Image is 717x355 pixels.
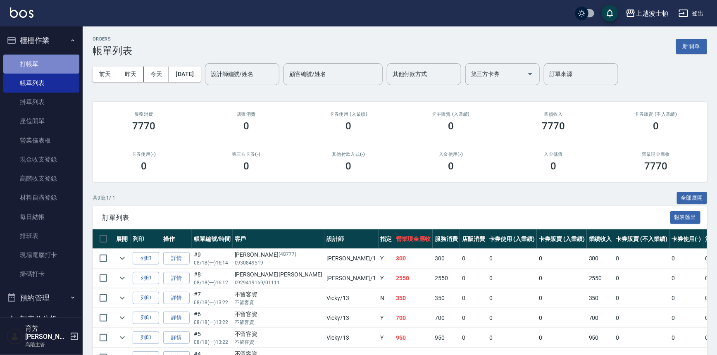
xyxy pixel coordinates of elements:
[7,328,23,345] img: Person
[433,288,460,308] td: 350
[133,272,159,285] button: 列印
[93,36,132,42] h2: ORDERS
[379,269,394,288] td: Y
[394,288,433,308] td: 350
[141,160,147,172] h3: 0
[537,249,587,268] td: 0
[114,229,131,249] th: 展開
[644,160,667,172] h3: 7770
[235,259,323,267] p: 0930849519
[133,312,159,324] button: 列印
[307,152,390,157] h2: 其他付款方式(-)
[93,67,118,82] button: 前天
[379,308,394,328] td: Y
[3,93,79,112] a: 掛單列表
[460,328,487,348] td: 0
[676,42,707,50] a: 新開單
[379,288,394,308] td: N
[144,67,169,82] button: 今天
[614,288,669,308] td: 0
[205,112,288,117] h2: 店販消費
[194,299,231,306] p: 08/18 (一) 13:22
[131,229,161,249] th: 列印
[235,330,323,338] div: 不留客資
[194,259,231,267] p: 08/18 (一) 16:14
[132,120,155,132] h3: 7770
[379,328,394,348] td: Y
[614,229,669,249] th: 卡券販賣 (不入業績)
[3,226,79,245] a: 排班表
[324,229,378,249] th: 設計師
[587,328,614,348] td: 950
[460,249,487,268] td: 0
[487,328,537,348] td: 0
[233,229,325,249] th: 客戶
[243,160,249,172] h3: 0
[169,67,200,82] button: [DATE]
[587,229,614,249] th: 業績收入
[25,324,67,341] h5: 育芳[PERSON_NAME]
[93,45,132,57] h3: 帳單列表
[3,112,79,131] a: 座位開單
[614,308,669,328] td: 0
[163,272,190,285] a: 詳情
[346,160,352,172] h3: 0
[587,288,614,308] td: 350
[324,328,378,348] td: Vicky /13
[615,112,697,117] h2: 卡券販賣 (不入業績)
[3,207,79,226] a: 每日結帳
[487,249,537,268] td: 0
[653,120,659,132] h3: 0
[279,250,296,259] p: (48777)
[133,331,159,344] button: 列印
[587,308,614,328] td: 700
[25,341,67,348] p: 高階主管
[3,55,79,74] a: 打帳單
[460,229,487,249] th: 店販消費
[460,308,487,328] td: 0
[235,319,323,326] p: 不留客資
[460,269,487,288] td: 0
[433,269,460,288] td: 2550
[235,279,323,286] p: 0929419169/01111
[394,308,433,328] td: 700
[448,120,454,132] h3: 0
[394,328,433,348] td: 950
[3,74,79,93] a: 帳單列表
[235,270,323,279] div: [PERSON_NAME][PERSON_NAME]
[394,269,433,288] td: 2550
[116,312,129,324] button: expand row
[192,328,233,348] td: #5
[622,5,672,22] button: 上越波士頓
[3,245,79,264] a: 現場電腦打卡
[116,292,129,304] button: expand row
[192,308,233,328] td: #6
[10,7,33,18] img: Logo
[163,312,190,324] a: 詳情
[669,229,703,249] th: 卡券使用(-)
[235,299,323,306] p: 不留客資
[587,249,614,268] td: 300
[235,290,323,299] div: 不留客資
[116,252,129,264] button: expand row
[3,188,79,207] a: 材料自購登錄
[161,229,192,249] th: 操作
[194,319,231,326] p: 08/18 (一) 13:22
[194,338,231,346] p: 08/18 (一) 13:22
[433,229,460,249] th: 服務消費
[537,288,587,308] td: 0
[205,152,288,157] h2: 第三方卡券(-)
[324,288,378,308] td: Vicky /13
[669,288,703,308] td: 0
[192,229,233,249] th: 帳單編號/時間
[3,287,79,309] button: 預約管理
[670,213,701,221] a: 報表匯出
[669,269,703,288] td: 0
[3,169,79,188] a: 高階收支登錄
[243,120,249,132] h3: 0
[379,249,394,268] td: Y
[163,252,190,265] a: 詳情
[602,5,618,21] button: save
[615,152,697,157] h2: 營業現金應收
[394,249,433,268] td: 300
